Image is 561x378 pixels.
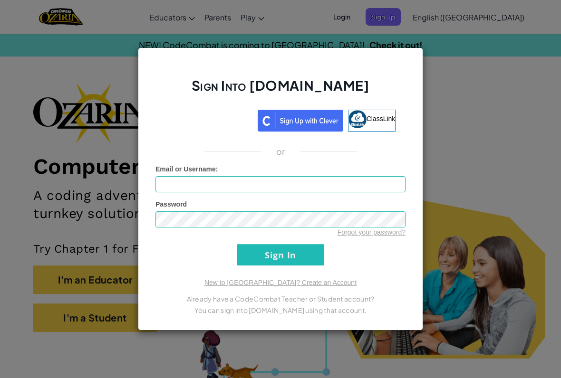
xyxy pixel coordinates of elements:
span: Email or Username [155,165,216,173]
label: : [155,164,218,174]
div: Sign in with Google. Opens in new tab [165,109,253,130]
img: classlink-logo-small.png [348,110,367,128]
span: Password [155,200,187,208]
iframe: Sign in with Google Dialog [366,9,551,140]
p: You can sign into [DOMAIN_NAME] using that account. [155,304,406,316]
p: or [276,146,285,157]
a: Sign in with Google. Opens in new tab [165,110,253,132]
img: clever_sso_button@2x.png [258,110,343,132]
p: Already have a CodeCombat Teacher or Student account? [155,293,406,304]
a: New to [GEOGRAPHIC_DATA]? Create an Account [204,279,357,286]
iframe: Sign in with Google Button [161,109,258,130]
input: Sign In [237,244,324,265]
a: Forgot your password? [338,228,406,236]
h2: Sign Into [DOMAIN_NAME] [155,76,406,104]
